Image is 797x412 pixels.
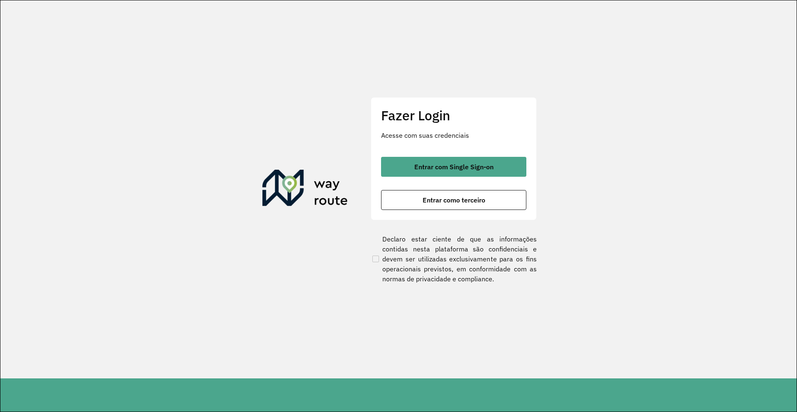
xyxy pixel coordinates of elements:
button: button [381,157,526,177]
button: button [381,190,526,210]
h2: Fazer Login [381,107,526,123]
p: Acesse com suas credenciais [381,130,526,140]
span: Entrar com Single Sign-on [414,163,494,170]
label: Declaro estar ciente de que as informações contidas nesta plataforma são confidenciais e devem se... [371,234,537,284]
span: Entrar como terceiro [423,197,485,203]
img: Roteirizador AmbevTech [262,170,348,210]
